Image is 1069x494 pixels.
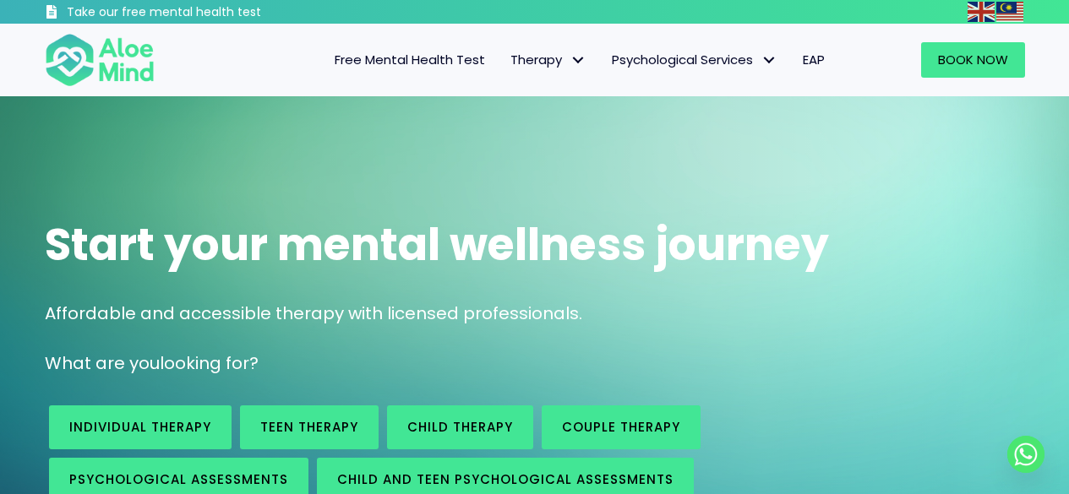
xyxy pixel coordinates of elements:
[240,405,379,449] a: Teen Therapy
[387,405,533,449] a: Child Therapy
[562,418,680,436] span: Couple therapy
[49,405,232,449] a: Individual therapy
[757,48,782,73] span: Psychological Services: submenu
[67,4,352,21] h3: Take our free mental health test
[45,301,1025,326] p: Affordable and accessible therapy with licensed professionals.
[160,351,259,375] span: looking for?
[69,470,288,488] span: Psychological assessments
[996,2,1023,22] img: ms
[45,214,829,275] span: Start your mental wellness journey
[177,42,837,78] nav: Menu
[69,418,211,436] span: Individual therapy
[45,32,155,88] img: Aloe mind Logo
[510,51,586,68] span: Therapy
[322,42,498,78] a: Free Mental Health Test
[921,42,1025,78] a: Book Now
[45,351,160,375] span: What are you
[542,405,701,449] a: Couple therapy
[1007,436,1044,473] a: Whatsapp
[260,418,358,436] span: Teen Therapy
[612,51,777,68] span: Psychological Services
[968,2,995,22] img: en
[996,2,1025,21] a: Malay
[335,51,485,68] span: Free Mental Health Test
[45,4,352,24] a: Take our free mental health test
[803,51,825,68] span: EAP
[599,42,790,78] a: Psychological ServicesPsychological Services: submenu
[337,470,674,488] span: Child and Teen Psychological assessments
[790,42,837,78] a: EAP
[968,2,996,21] a: English
[498,42,599,78] a: TherapyTherapy: submenu
[566,48,591,73] span: Therapy: submenu
[407,418,513,436] span: Child Therapy
[938,51,1008,68] span: Book Now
